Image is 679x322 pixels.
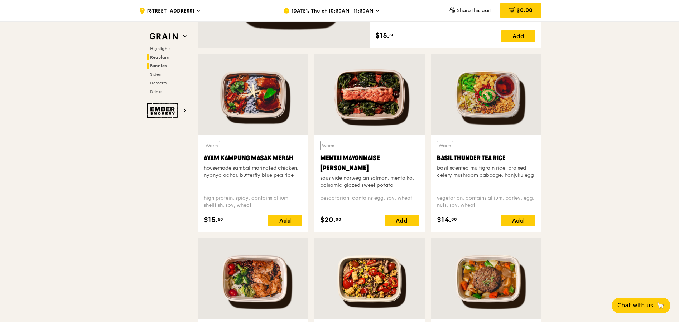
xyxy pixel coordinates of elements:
[516,7,533,14] span: $0.00
[147,103,180,118] img: Ember Smokery web logo
[204,153,302,163] div: Ayam Kampung Masak Merah
[437,141,453,150] div: Warm
[437,153,535,163] div: Basil Thunder Tea Rice
[437,195,535,209] div: vegetarian, contains allium, barley, egg, nuts, soy, wheat
[291,8,374,15] span: [DATE], Thu at 10:30AM–11:30AM
[320,215,336,225] span: $20.
[320,153,419,173] div: Mentai Mayonnaise [PERSON_NAME]
[150,89,162,94] span: Drinks
[320,141,336,150] div: Warm
[150,72,161,77] span: Sides
[320,195,419,209] div: pescatarian, contains egg, soy, wheat
[204,215,218,225] span: $15.
[320,175,419,189] div: sous vide norwegian salmon, mentaiko, balsamic glazed sweet potato
[204,195,302,209] div: high protein, spicy, contains allium, shellfish, soy, wheat
[501,215,535,226] div: Add
[389,32,395,38] span: 50
[218,216,223,222] span: 50
[617,301,653,310] span: Chat with us
[457,8,492,14] span: Share this cart
[268,215,302,226] div: Add
[147,8,194,15] span: [STREET_ADDRESS]
[501,30,535,42] div: Add
[437,165,535,179] div: basil scented multigrain rice, braised celery mushroom cabbage, hanjuku egg
[385,215,419,226] div: Add
[150,80,167,86] span: Desserts
[204,141,220,150] div: Warm
[147,30,180,43] img: Grain web logo
[150,46,170,51] span: Highlights
[204,165,302,179] div: housemade sambal marinated chicken, nyonya achar, butterfly blue pea rice
[656,301,665,310] span: 🦙
[375,30,389,41] span: $15.
[150,55,169,60] span: Regulars
[336,216,341,222] span: 00
[451,216,457,222] span: 00
[150,63,167,68] span: Bundles
[437,215,451,225] span: $14.
[612,298,670,313] button: Chat with us🦙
